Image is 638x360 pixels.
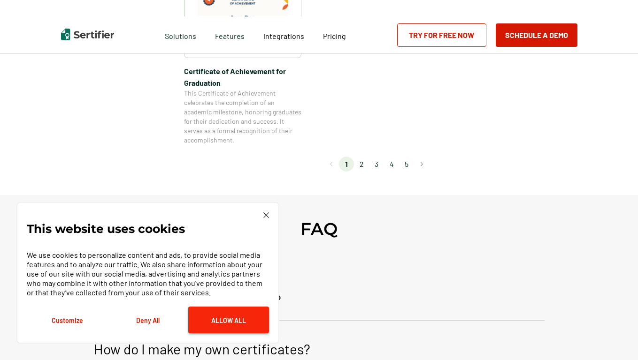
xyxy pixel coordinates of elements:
button: Allow All [188,307,269,333]
span: Certificate of Achievement for Graduation [184,65,301,89]
a: Integrations [263,29,304,41]
li: page 3 [369,157,384,172]
iframe: Chat Widget [591,315,638,360]
h2: FAQ [300,218,338,239]
span: Integrations [263,31,304,40]
button: Deny All [108,307,188,333]
li: page 1 [339,157,354,172]
button: Go to previous page [324,157,339,172]
p: We use cookies to personalize content and ads, to provide social media features and to analyze ou... [27,250,269,297]
img: Sertifier | Digital Credentialing Platform [61,29,114,40]
a: Try for Free Now [397,23,486,47]
p: How do I make my own certificates? [94,337,310,360]
button: Go to next page [414,157,429,172]
li: page 5 [399,157,414,172]
span: Features [215,29,245,41]
span: Pricing [323,31,346,40]
a: Pricing [323,29,346,41]
span: This Certificate of Achievement celebrates the completion of an academic milestone, honoring grad... [184,89,301,145]
p: This website uses cookies [27,224,185,233]
button: What is a certificate template? [94,281,545,321]
img: Cookie Popup Close [263,212,269,218]
li: page 2 [354,157,369,172]
li: page 4 [384,157,399,172]
button: Schedule a Demo [496,23,577,47]
button: Customize [27,307,108,333]
span: Solutions [165,29,196,41]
